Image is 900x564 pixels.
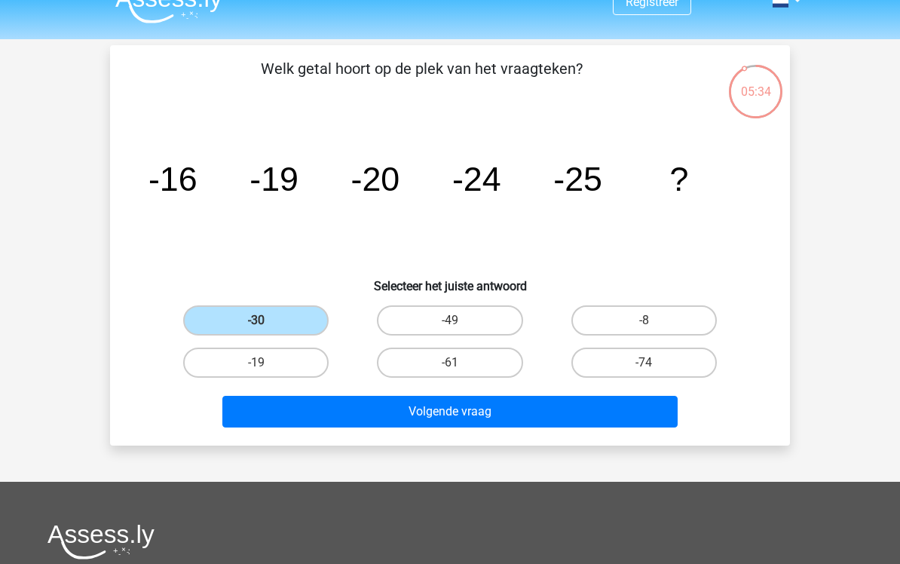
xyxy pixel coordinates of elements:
label: -61 [377,348,522,378]
tspan: -24 [452,160,501,198]
tspan: -16 [148,160,197,198]
p: Welk getal hoort op de plek van het vraagteken? [134,57,709,103]
label: -30 [183,305,329,336]
img: Assessly logo [47,524,155,559]
tspan: -25 [553,160,602,198]
div: 05:34 [727,63,784,101]
tspan: -20 [351,160,400,198]
label: -8 [571,305,717,336]
tspan: ? [669,160,688,198]
button: Volgende vraag [222,396,678,428]
tspan: -19 [249,160,298,198]
label: -19 [183,348,329,378]
h6: Selecteer het juiste antwoord [134,267,766,293]
label: -74 [571,348,717,378]
label: -49 [377,305,522,336]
